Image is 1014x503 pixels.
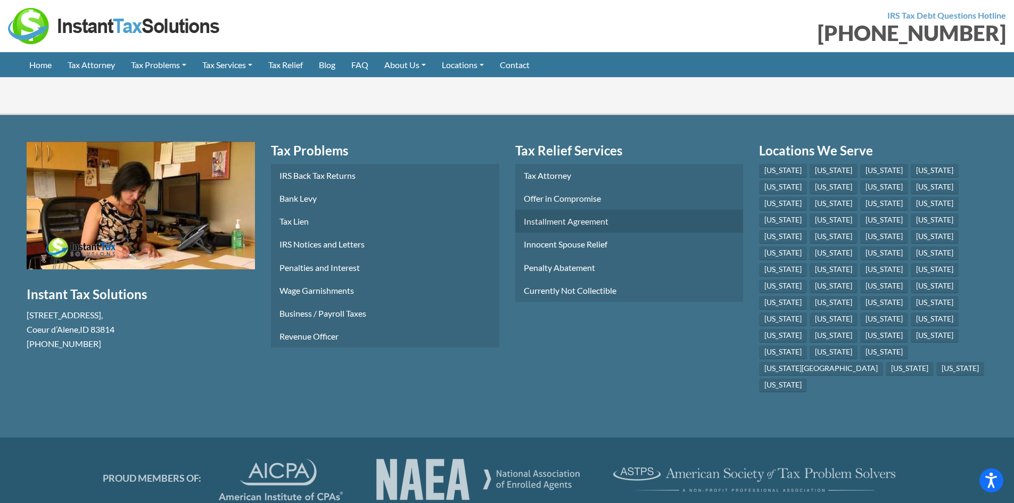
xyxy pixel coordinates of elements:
[860,197,908,211] a: [US_STATE]
[27,285,255,303] h4: Instant Tax Solutions
[103,472,201,484] span: PROUD MEMBERS OF:
[911,263,959,277] a: [US_STATE]
[759,279,807,293] a: [US_STATE]
[271,325,499,348] a: Revenue Officer
[376,459,580,500] img: AICPA Logo
[759,197,807,211] a: [US_STATE]
[860,345,908,359] a: [US_STATE]
[911,246,959,260] a: [US_STATE]
[515,164,744,187] a: Tax Attorney
[759,329,807,343] a: [US_STATE]
[860,279,908,293] a: [US_STATE]
[911,213,959,227] a: [US_STATE]
[810,345,858,359] a: [US_STATE]
[810,213,858,227] a: [US_STATE]
[860,263,908,277] a: [US_STATE]
[860,296,908,310] a: [US_STATE]
[860,164,908,178] a: [US_STATE]
[271,187,499,210] a: Bank Levy
[123,52,194,77] a: Tax Problems
[911,180,959,194] a: [US_STATE]
[759,213,807,227] a: [US_STATE]
[911,164,959,178] a: [US_STATE]
[27,324,78,334] span: Coeur d’Alene
[271,142,499,160] a: Tax Problems
[810,279,858,293] a: [US_STATE]
[343,52,376,77] a: FAQ
[219,459,343,500] img: AICPA Logo
[810,246,858,260] a: [US_STATE]
[759,164,807,178] a: [US_STATE]
[492,52,538,77] a: Contact
[759,246,807,260] a: [US_STATE]
[911,296,959,310] a: [US_STATE]
[810,263,858,277] a: [US_STATE]
[27,308,255,351] div: , ,
[376,52,434,77] a: About Us
[271,210,499,233] a: Tax Lien
[759,362,883,376] a: [US_STATE][GEOGRAPHIC_DATA]
[759,142,987,160] a: Locations We Serve
[60,52,123,77] a: Tax Attorney
[271,302,499,325] a: Business / Payroll Taxes
[759,345,807,359] a: [US_STATE]
[810,312,858,326] a: [US_STATE]
[515,187,744,210] a: Offer in Compromise
[515,256,744,279] a: Penalty Abatement
[8,20,221,30] a: Instant Tax Solutions Logo
[515,233,744,255] a: Innocent Spouse Relief
[860,213,908,227] a: [US_STATE]
[759,312,807,326] a: [US_STATE]
[810,164,858,178] a: [US_STATE]
[27,310,101,320] span: [STREET_ADDRESS]
[759,180,807,194] a: [US_STATE]
[860,230,908,244] a: [US_STATE]
[271,279,499,302] a: Wage Garnishments
[911,329,959,343] a: [US_STATE]
[911,312,959,326] a: [US_STATE]
[271,256,499,279] a: Penalties and Interest
[271,164,499,187] a: IRS Back Tax Returns
[860,180,908,194] a: [US_STATE]
[759,263,807,277] a: [US_STATE]
[911,279,959,293] a: [US_STATE]
[759,230,807,244] a: [US_STATE]
[21,52,60,77] a: Home
[810,180,858,194] a: [US_STATE]
[80,324,89,334] span: ID
[810,230,858,244] a: [US_STATE]
[810,329,858,343] a: [US_STATE]
[911,230,959,244] a: [US_STATE]
[810,197,858,211] a: [US_STATE]
[8,8,221,44] img: Instant Tax Solutions Logo
[311,52,343,77] a: Blog
[271,233,499,255] a: IRS Notices and Letters
[515,22,1007,44] div: [PHONE_NUMBER]
[613,467,895,492] img: ASTPS Logo
[860,246,908,260] a: [US_STATE]
[90,324,114,334] span: 83814
[515,210,744,233] a: Installment Agreement
[810,296,858,310] a: [US_STATE]
[194,52,260,77] a: Tax Services
[759,296,807,310] a: [US_STATE]
[886,362,934,376] a: [US_STATE]
[860,312,908,326] a: [US_STATE]
[515,142,744,160] a: Tax Relief Services
[434,52,492,77] a: Locations
[911,197,959,211] a: [US_STATE]
[936,362,984,376] a: [US_STATE]
[27,142,255,270] button: Play Youtube video
[759,378,807,392] a: [US_STATE]
[27,339,101,349] span: [PHONE_NUMBER]
[260,52,311,77] a: Tax Relief
[515,279,744,302] a: Currently Not Collectible
[860,329,908,343] a: [US_STATE]
[887,10,1006,20] strong: IRS Tax Debt Questions Hotline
